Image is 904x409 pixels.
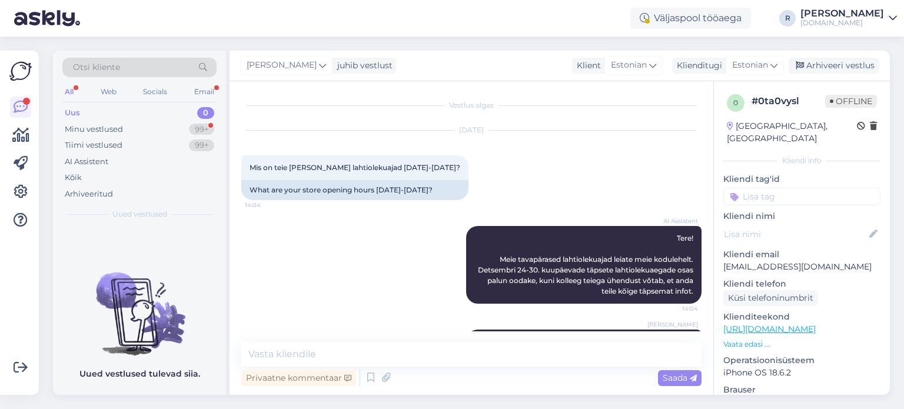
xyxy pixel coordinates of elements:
[654,217,698,225] span: AI Assistent
[112,209,167,220] span: Uued vestlused
[723,367,880,379] p: iPhone OS 18.6.2
[250,163,460,172] span: Mis on teie [PERSON_NAME] lahtiolekuajad [DATE]-[DATE]?
[9,60,32,82] img: Askly Logo
[800,9,884,18] div: [PERSON_NAME]
[723,248,880,261] p: Kliendi email
[241,100,702,111] div: Vestlus algas
[663,373,697,383] span: Saada
[732,59,768,72] span: Estonian
[53,251,226,357] img: No chats
[723,173,880,185] p: Kliendi tag'id
[654,304,698,313] span: 14:04
[79,368,200,380] p: Uued vestlused tulevad siia.
[779,10,796,26] div: R
[723,324,816,334] a: [URL][DOMAIN_NAME]
[723,278,880,290] p: Kliendi telefon
[800,9,897,28] a: [PERSON_NAME][DOMAIN_NAME]
[723,290,818,306] div: Küsi telefoninumbrit
[65,124,123,135] div: Minu vestlused
[611,59,647,72] span: Estonian
[723,339,880,350] p: Vaata edasi ...
[723,261,880,273] p: [EMAIL_ADDRESS][DOMAIN_NAME]
[189,139,214,151] div: 99+
[65,188,113,200] div: Arhiveeritud
[192,84,217,99] div: Email
[141,84,169,99] div: Socials
[723,311,880,323] p: Klienditeekond
[241,180,468,200] div: What are your store opening hours [DATE]-[DATE]?
[723,155,880,166] div: Kliendi info
[800,18,884,28] div: [DOMAIN_NAME]
[62,84,76,99] div: All
[723,354,880,367] p: Operatsioonisüsteem
[789,58,879,74] div: Arhiveeri vestlus
[73,61,120,74] span: Otsi kliente
[724,228,867,241] input: Lisa nimi
[723,188,880,205] input: Lisa tag
[733,98,738,107] span: 0
[98,84,119,99] div: Web
[65,139,122,151] div: Tiimi vestlused
[245,201,289,210] span: 14:04
[241,370,356,386] div: Privaatne kommentaar
[197,107,214,119] div: 0
[65,172,82,184] div: Kõik
[672,59,722,72] div: Klienditugi
[727,120,857,145] div: [GEOGRAPHIC_DATA], [GEOGRAPHIC_DATA]
[572,59,601,72] div: Klient
[723,210,880,222] p: Kliendi nimi
[65,156,108,168] div: AI Assistent
[630,8,751,29] div: Väljaspool tööaega
[247,59,317,72] span: [PERSON_NAME]
[189,124,214,135] div: 99+
[723,384,880,396] p: Brauser
[333,59,393,72] div: juhib vestlust
[647,320,698,329] span: [PERSON_NAME]
[65,107,80,119] div: Uus
[825,95,877,108] span: Offline
[241,125,702,135] div: [DATE]
[752,94,825,108] div: # 0ta0vysl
